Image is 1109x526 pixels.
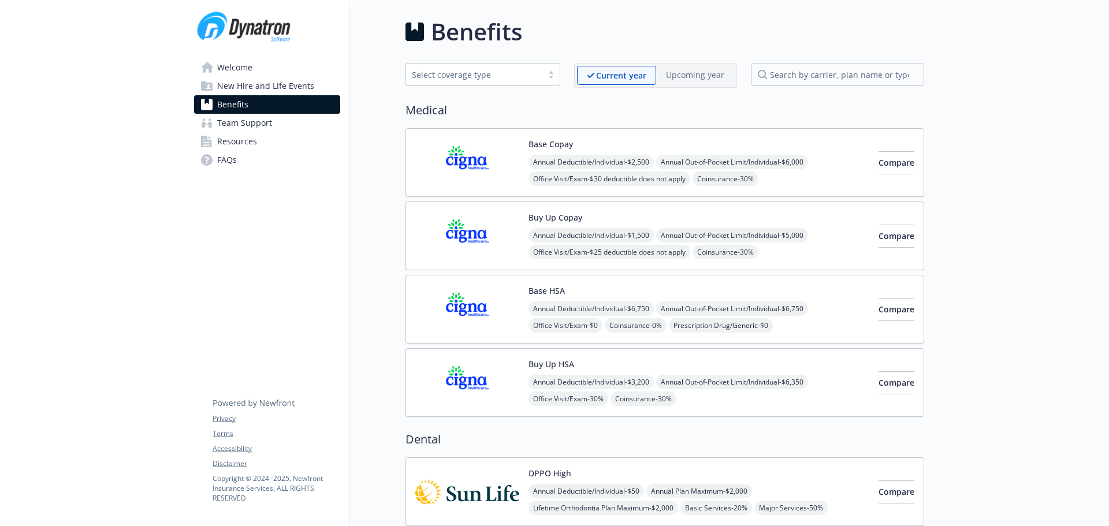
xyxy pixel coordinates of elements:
[213,473,340,503] p: Copyright © 2024 - 2025 , Newfront Insurance Services, ALL RIGHTS RESERVED
[646,484,752,498] span: Annual Plan Maximum - $2,000
[879,230,914,241] span: Compare
[415,467,519,516] img: Sun Life Financial carrier logo
[529,484,644,498] span: Annual Deductible/Individual - $50
[669,318,773,333] span: Prescription Drug/Generic - $0
[431,14,522,49] h1: Benefits
[879,304,914,315] span: Compare
[879,225,914,248] button: Compare
[217,77,314,95] span: New Hire and Life Events
[529,245,690,259] span: Office Visit/Exam - $25 deductible does not apply
[529,301,654,316] span: Annual Deductible/Individual - $6,750
[194,95,340,114] a: Benefits
[217,132,257,151] span: Resources
[879,377,914,388] span: Compare
[194,77,340,95] a: New Hire and Life Events
[879,371,914,394] button: Compare
[656,301,808,316] span: Annual Out-of-Pocket Limit/Individual - $6,750
[879,151,914,174] button: Compare
[217,95,248,114] span: Benefits
[656,228,808,243] span: Annual Out-of-Pocket Limit/Individual - $5,000
[605,318,667,333] span: Coinsurance - 0%
[529,501,678,515] span: Lifetime Orthodontia Plan Maximum - $2,000
[680,501,752,515] span: Basic Services - 20%
[611,391,676,406] span: Coinsurance - 30%
[213,428,340,439] a: Terms
[879,298,914,321] button: Compare
[213,458,340,469] a: Disclaimer
[656,66,734,85] span: Upcoming year
[529,318,602,333] span: Office Visit/Exam - $0
[415,138,519,187] img: CIGNA carrier logo
[415,211,519,260] img: CIGNA carrier logo
[529,138,573,150] button: Base Copay
[529,171,690,186] span: Office Visit/Exam - $30 deductible does not apply
[415,285,519,334] img: CIGNA carrier logo
[656,375,808,389] span: Annual Out-of-Pocket Limit/Individual - $6,350
[879,486,914,497] span: Compare
[596,69,646,81] p: Current year
[194,132,340,151] a: Resources
[529,228,654,243] span: Annual Deductible/Individual - $1,500
[405,431,924,448] h2: Dental
[529,375,654,389] span: Annual Deductible/Individual - $3,200
[213,413,340,424] a: Privacy
[217,58,252,77] span: Welcome
[529,285,565,297] button: Base HSA
[529,155,654,169] span: Annual Deductible/Individual - $2,500
[194,114,340,132] a: Team Support
[412,69,537,81] div: Select coverage type
[751,63,924,86] input: search by carrier, plan name or type
[194,151,340,169] a: FAQs
[693,171,758,186] span: Coinsurance - 30%
[879,480,914,503] button: Compare
[194,58,340,77] a: Welcome
[217,151,237,169] span: FAQs
[666,69,724,81] p: Upcoming year
[405,102,924,119] h2: Medical
[529,211,582,223] button: Buy Up Copay
[529,467,571,479] button: DPPO High
[879,157,914,168] span: Compare
[217,114,272,132] span: Team Support
[656,155,808,169] span: Annual Out-of-Pocket Limit/Individual - $6,000
[213,443,340,454] a: Accessibility
[415,358,519,407] img: CIGNA carrier logo
[529,391,608,406] span: Office Visit/Exam - 30%
[754,501,828,515] span: Major Services - 50%
[529,358,574,370] button: Buy Up HSA
[693,245,758,259] span: Coinsurance - 30%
